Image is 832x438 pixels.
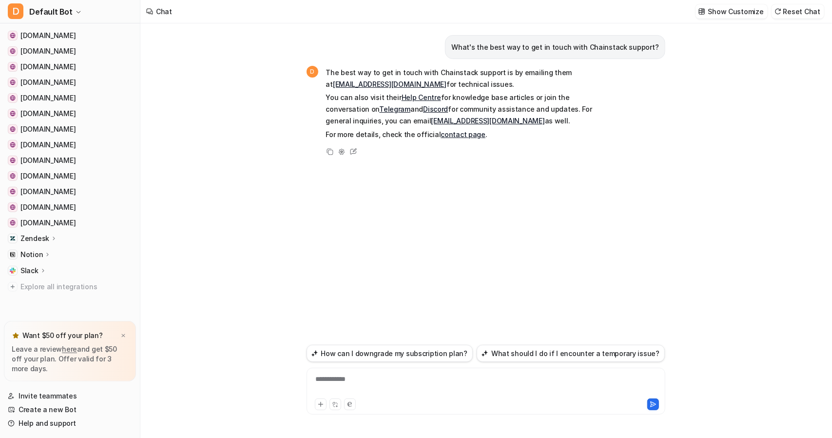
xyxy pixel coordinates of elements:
span: [DOMAIN_NAME] [20,31,76,40]
a: Discord [423,105,448,113]
p: What's the best way to get in touch with Chainstack support? [451,41,658,53]
p: For more details, check the official . [326,129,611,140]
p: Want $50 off your plan? [22,331,103,340]
img: docs.arbitrum.io [10,80,16,85]
a: docs.erigon.tech[DOMAIN_NAME] [4,29,136,42]
a: contact page [441,130,485,139]
img: docs.polygon.technology [10,64,16,70]
a: here [62,345,77,353]
a: github.com[DOMAIN_NAME] [4,200,136,214]
a: aptos.dev[DOMAIN_NAME] [4,122,136,136]
a: Help Centre [402,93,441,101]
button: What should I do if I encounter a temporary issue? [477,345,665,362]
span: [DOMAIN_NAME] [20,78,76,87]
span: [DOMAIN_NAME] [20,171,76,181]
a: build.avax.network[DOMAIN_NAME] [4,169,136,183]
img: customize [698,8,705,15]
div: Chat [156,6,172,17]
a: Invite teammates [4,389,136,403]
a: nimbus.guide[DOMAIN_NAME] [4,138,136,152]
a: developers.tron.network[DOMAIN_NAME] [4,44,136,58]
a: [EMAIL_ADDRESS][DOMAIN_NAME] [431,117,545,125]
a: docs.optimism.io[DOMAIN_NAME] [4,107,136,120]
img: explore all integrations [8,282,18,292]
a: developer.bitcoin.org[DOMAIN_NAME] [4,154,136,167]
span: [DOMAIN_NAME] [20,218,76,228]
span: [DOMAIN_NAME] [20,46,76,56]
span: [DOMAIN_NAME] [20,124,76,134]
p: Show Customize [708,6,764,17]
img: developers.tron.network [10,48,16,54]
a: docs.arbitrum.io[DOMAIN_NAME] [4,76,136,89]
span: Default Bot [29,5,73,19]
span: Explore all integrations [20,279,132,295]
span: D [8,3,23,19]
p: Leave a review and get $50 off your plan. Offer valid for 3 more days. [12,344,128,374]
p: The best way to get in touch with Chainstack support is by emailing them at for technical issues. [326,67,611,90]
span: [DOMAIN_NAME] [20,93,76,103]
a: www.colosseum.com[DOMAIN_NAME] [4,216,136,230]
p: Slack [20,266,39,276]
p: Notion [20,250,43,259]
img: reset [774,8,781,15]
img: docs.optimism.io [10,111,16,117]
img: climate.solana.com [10,189,16,195]
span: D [307,66,318,78]
p: You can also visit their for knowledge base articles or join the conversation on and for communit... [326,92,611,127]
img: Zendesk [10,236,16,241]
button: Show Customize [696,4,768,19]
a: Create a new Bot [4,403,136,417]
a: docs.polygon.technology[DOMAIN_NAME] [4,60,136,74]
a: climate.solana.com[DOMAIN_NAME] [4,185,136,199]
img: x [120,333,126,339]
img: nimbus.guide [10,142,16,148]
span: [DOMAIN_NAME] [20,109,76,119]
button: How can I downgrade my subscription plan? [307,345,473,362]
p: Zendesk [20,234,49,243]
button: Reset Chat [772,4,824,19]
img: build.avax.network [10,173,16,179]
img: docs.erigon.tech [10,33,16,39]
a: [EMAIL_ADDRESS][DOMAIN_NAME] [333,80,446,88]
a: Explore all integrations [4,280,136,294]
img: developer.bitcoin.org [10,158,16,163]
span: [DOMAIN_NAME] [20,202,76,212]
span: [DOMAIN_NAME] [20,62,76,72]
img: github.com [10,204,16,210]
span: [DOMAIN_NAME] [20,187,76,197]
img: star [12,332,19,339]
img: Slack [10,268,16,274]
a: Telegram [379,105,410,113]
img: Notion [10,252,16,258]
span: [DOMAIN_NAME] [20,140,76,150]
span: [DOMAIN_NAME] [20,156,76,165]
a: docs.sui.io[DOMAIN_NAME] [4,91,136,105]
img: www.colosseum.com [10,220,16,226]
img: docs.sui.io [10,95,16,101]
img: aptos.dev [10,126,16,132]
a: Help and support [4,417,136,430]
